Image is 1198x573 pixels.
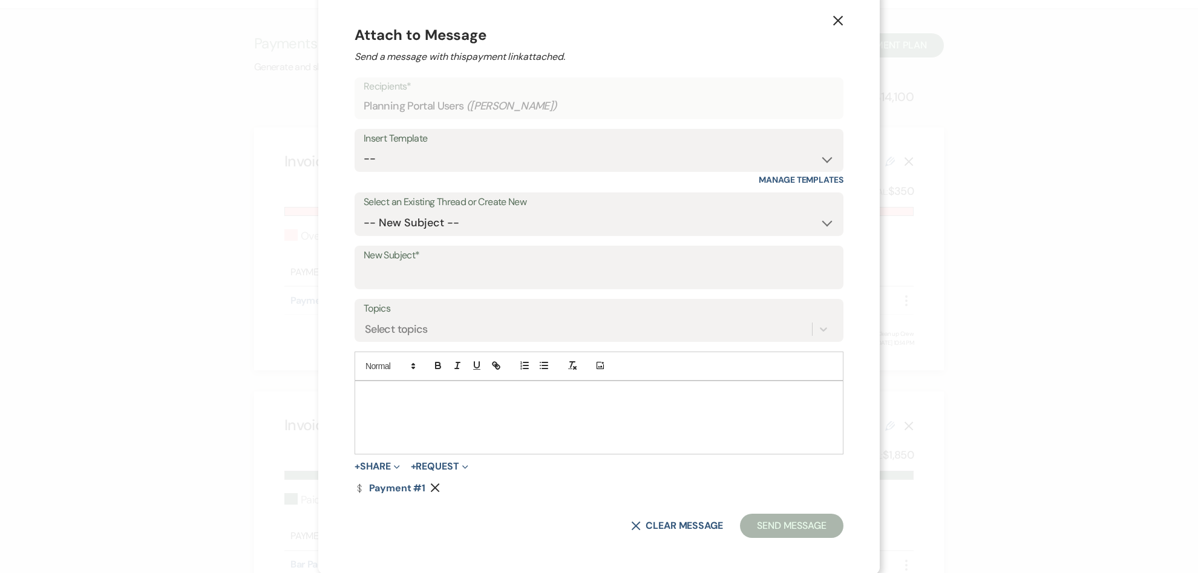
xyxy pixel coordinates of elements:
[466,98,557,114] span: ( [PERSON_NAME] )
[740,514,843,538] button: Send Message
[365,321,428,337] div: Select topics
[364,247,834,264] label: New Subject*
[355,24,843,46] h4: Attach to Message
[364,194,834,211] label: Select an Existing Thread or Create New
[411,462,416,471] span: +
[364,94,834,118] div: Planning Portal Users
[355,462,360,471] span: +
[364,300,834,318] label: Topics
[631,521,723,531] button: Clear message
[355,483,425,493] a: Payment #1
[355,50,843,64] h2: Send a message with this payment link attached.
[759,174,843,185] a: Manage Templates
[364,79,834,94] p: Recipients*
[364,130,834,148] div: Insert Template
[411,462,468,471] button: Request
[355,462,400,471] button: Share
